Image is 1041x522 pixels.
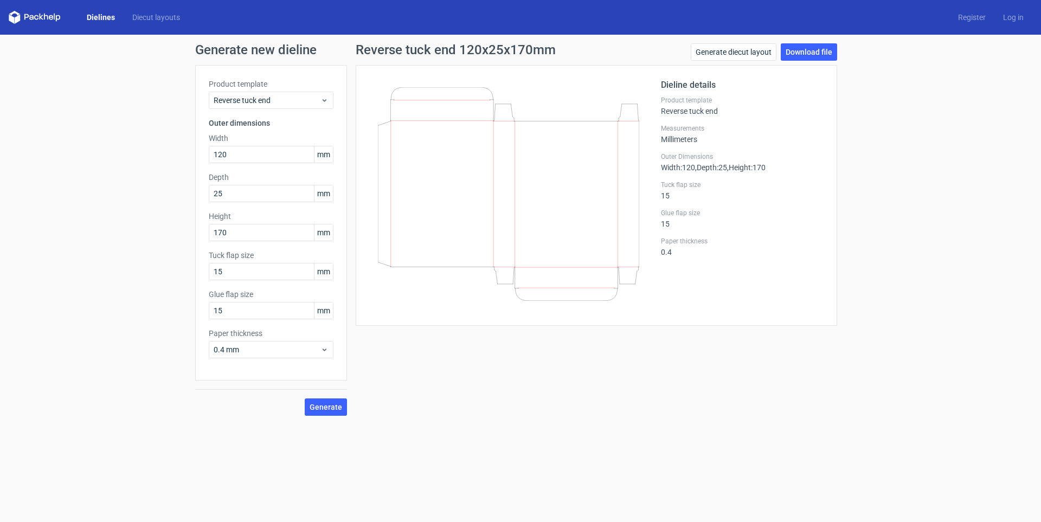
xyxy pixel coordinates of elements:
label: Tuck flap size [209,250,333,261]
span: mm [314,302,333,319]
span: mm [314,224,333,241]
label: Product template [661,96,824,105]
span: Width : 120 [661,163,695,172]
a: Generate diecut layout [691,43,776,61]
span: mm [314,263,333,280]
a: Register [949,12,994,23]
label: Outer Dimensions [661,152,824,161]
div: 15 [661,181,824,200]
a: Log in [994,12,1032,23]
span: mm [314,146,333,163]
span: Reverse tuck end [214,95,320,106]
h1: Generate new dieline [195,43,846,56]
label: Paper thickness [661,237,824,246]
label: Paper thickness [209,328,333,339]
h1: Reverse tuck end 120x25x170mm [356,43,556,56]
span: mm [314,185,333,202]
label: Measurements [661,124,824,133]
button: Generate [305,398,347,416]
a: Download file [781,43,837,61]
span: 0.4 mm [214,344,320,355]
span: , Height : 170 [727,163,766,172]
label: Tuck flap size [661,181,824,189]
h2: Dieline details [661,79,824,92]
label: Product template [209,79,333,89]
div: Reverse tuck end [661,96,824,115]
label: Glue flap size [661,209,824,217]
label: Height [209,211,333,222]
span: Generate [310,403,342,411]
div: 15 [661,209,824,228]
div: 0.4 [661,237,824,256]
label: Glue flap size [209,289,333,300]
label: Depth [209,172,333,183]
div: Millimeters [661,124,824,144]
a: Diecut layouts [124,12,189,23]
a: Dielines [78,12,124,23]
span: , Depth : 25 [695,163,727,172]
h3: Outer dimensions [209,118,333,128]
label: Width [209,133,333,144]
